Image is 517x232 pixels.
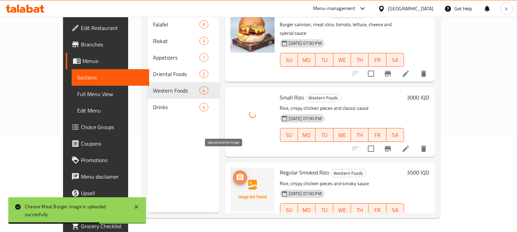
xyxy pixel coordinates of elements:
[331,169,366,177] div: Western Foods
[81,189,144,197] span: Upsell
[81,24,144,32] span: Edit Restaurant
[280,167,329,178] span: Regular Smoked Rizo
[369,128,386,142] button: FR
[200,54,208,61] span: 1
[280,92,304,103] span: Small Rizo
[153,103,199,111] span: Drinks
[147,82,219,99] div: Western Foods4
[283,130,295,140] span: SU
[316,203,333,217] button: TU
[505,5,508,12] span: k
[318,55,330,65] span: TU
[364,66,378,81] span: Select to update
[301,130,313,140] span: MO
[318,205,330,215] span: TU
[301,55,313,65] span: MO
[147,33,219,49] div: Riokat3
[336,130,348,140] span: WE
[199,37,208,45] div: items
[200,71,208,77] span: 2
[354,205,366,215] span: TH
[147,49,219,66] div: Appetizers1
[318,130,330,140] span: TU
[407,93,429,102] h6: 3000 IQD
[81,222,144,230] span: Grocery Checklist
[371,55,383,65] span: FR
[280,179,404,188] p: Rice, crispy chicken pieces and smoky sauce
[153,86,199,95] span: Western Foods
[280,53,298,67] button: SU
[316,128,333,142] button: TU
[389,205,401,215] span: SA
[333,203,351,217] button: WE
[25,203,127,218] div: Cheese Meat Burger image is uploaded succesfully
[402,70,410,78] a: Edit menu item
[233,170,247,184] button: upload picture
[286,190,324,197] span: [DATE] 07:50 PM
[336,205,348,215] span: WE
[72,86,149,102] a: Full Menu View
[153,37,199,45] span: Riokat
[147,99,219,115] div: Drinks4
[199,86,208,95] div: items
[371,205,383,215] span: FR
[369,203,386,217] button: FR
[147,16,219,33] div: Falafel6
[313,4,355,13] div: Menu-management
[66,135,149,152] a: Coupons
[199,70,208,78] div: items
[230,9,275,53] img: Cheese Meat Burger
[369,53,386,67] button: FR
[333,128,351,142] button: WE
[351,203,369,217] button: TH
[147,13,219,118] nav: Menu sections
[386,203,404,217] button: SA
[389,55,401,65] span: SA
[199,20,208,29] div: items
[153,20,199,29] div: Falafel
[364,141,378,156] span: Select to update
[66,119,149,135] a: Choice Groups
[153,53,199,62] div: Appetizers
[66,185,149,201] a: Upsell
[333,53,351,67] button: WE
[199,53,208,62] div: items
[298,128,316,142] button: MO
[298,203,316,217] button: MO
[66,152,149,168] a: Promotions
[81,139,144,148] span: Coupons
[153,70,199,78] span: Oriental Foods
[286,115,324,122] span: [DATE] 07:50 PM
[280,128,298,142] button: SU
[331,169,366,177] span: Western Foods
[354,55,366,65] span: TH
[286,40,324,46] span: [DATE] 07:50 PM
[351,128,369,142] button: TH
[200,104,208,110] span: 4
[66,53,149,69] a: Menus
[402,145,410,153] a: Edit menu item
[72,69,149,86] a: Sections
[407,9,429,18] h6: 2500 IQD
[200,87,208,94] span: 4
[306,94,341,102] span: Western Foods
[351,53,369,67] button: TH
[147,66,219,82] div: Oriental Foods2
[77,73,144,82] span: Sections
[81,156,144,164] span: Promotions
[82,57,144,65] span: Menus
[77,90,144,98] span: Full Menu View
[336,55,348,65] span: WE
[389,130,401,140] span: SA
[81,123,144,131] span: Choice Groups
[380,65,396,82] button: Branch-specific-item
[386,53,404,67] button: SA
[81,172,144,181] span: Menu disclaimer
[280,20,404,38] p: Burger samoon, meat slice, tomato, lettuce, cheese and special sauce
[388,5,433,12] div: [GEOGRAPHIC_DATA]
[316,53,333,67] button: TU
[200,38,208,44] span: 3
[386,128,404,142] button: SA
